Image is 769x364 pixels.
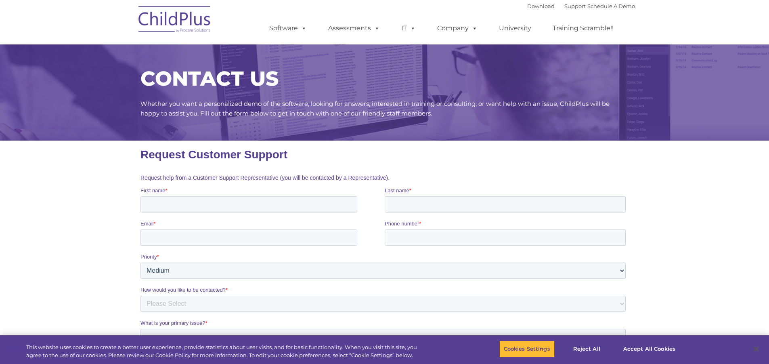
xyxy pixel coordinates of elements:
[619,341,680,358] button: Accept All Cookies
[320,20,388,36] a: Assessments
[261,20,315,36] a: Software
[562,341,612,358] button: Reject All
[527,3,555,9] a: Download
[140,66,279,91] span: CONTACT US
[564,3,586,9] a: Support
[499,341,555,358] button: Cookies Settings
[393,20,424,36] a: IT
[545,20,622,36] a: Training Scramble!!
[747,340,765,358] button: Close
[134,0,215,41] img: ChildPlus by Procare Solutions
[140,100,610,117] span: Whether you want a personalized demo of the software, looking for answers, interested in training...
[527,3,635,9] font: |
[491,20,539,36] a: University
[429,20,486,36] a: Company
[587,3,635,9] a: Schedule A Demo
